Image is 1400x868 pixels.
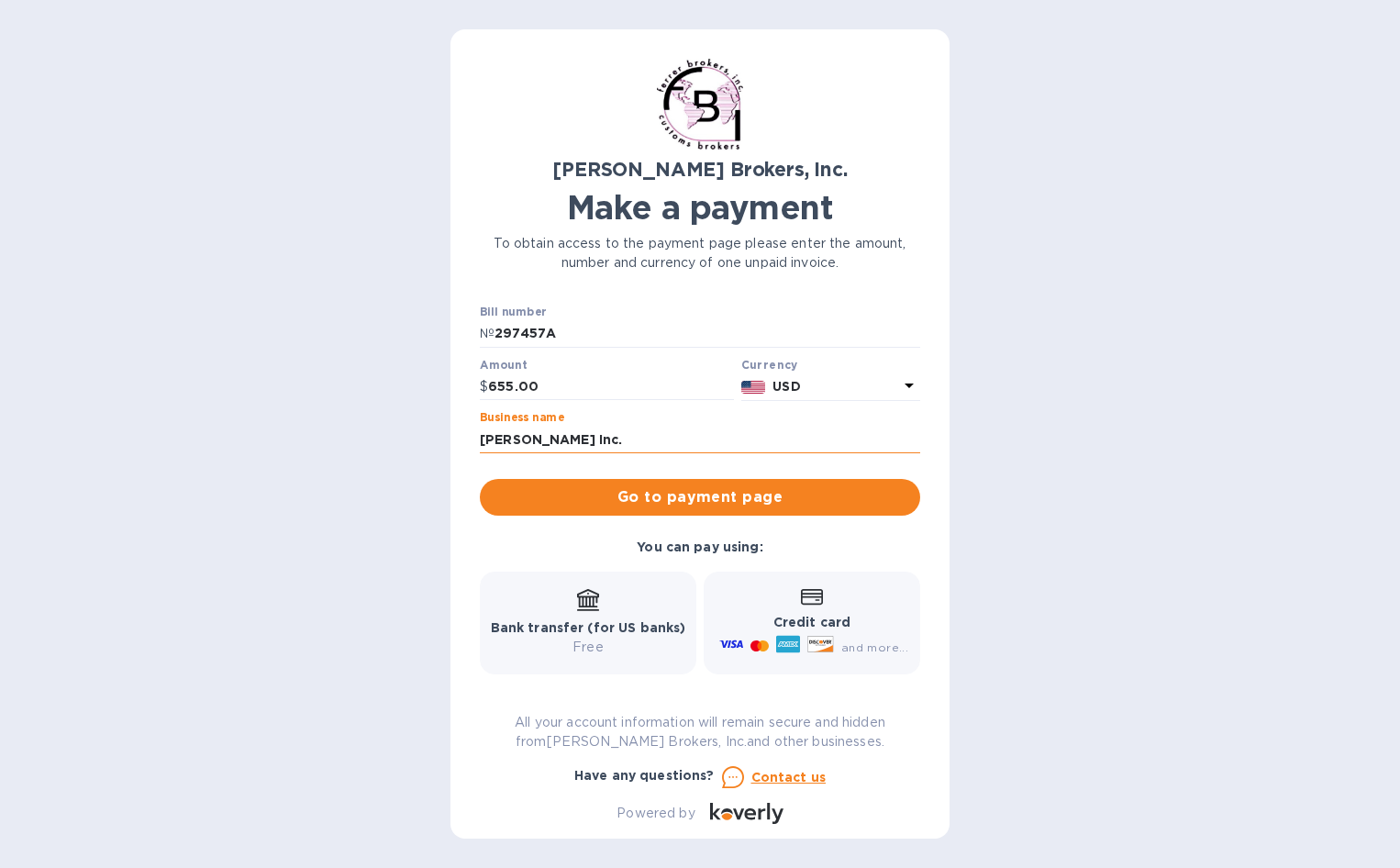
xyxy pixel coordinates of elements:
[480,307,546,318] label: Bill number
[480,360,527,371] label: Amount
[494,320,920,348] input: Enter bill number
[772,379,800,394] b: USD
[491,638,686,657] p: Free
[773,615,850,629] b: Credit card
[480,234,920,273] p: To obtain access to the payment page please enter the amount, number and currency of one unpaid i...
[741,358,798,372] b: Currency
[480,413,564,424] label: Business name
[751,770,827,785] u: Contact us
[494,486,906,508] span: Go to payment page
[480,479,920,516] button: Go to payment page
[617,804,694,823] p: Powered by
[480,713,920,751] p: All your account information will remain secure and hidden from [PERSON_NAME] Brokers, Inc. and o...
[488,373,734,401] input: 0.00
[552,158,847,181] b: [PERSON_NAME] Brokers, Inc.
[574,768,715,783] b: Have any questions?
[480,377,488,396] p: $
[841,640,908,654] span: and more...
[637,540,762,554] b: You can pay using:
[480,426,920,453] input: Enter business name
[741,381,766,394] img: USD
[491,620,686,635] b: Bank transfer (for US banks)
[480,324,494,343] p: №
[480,188,920,227] h1: Make a payment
